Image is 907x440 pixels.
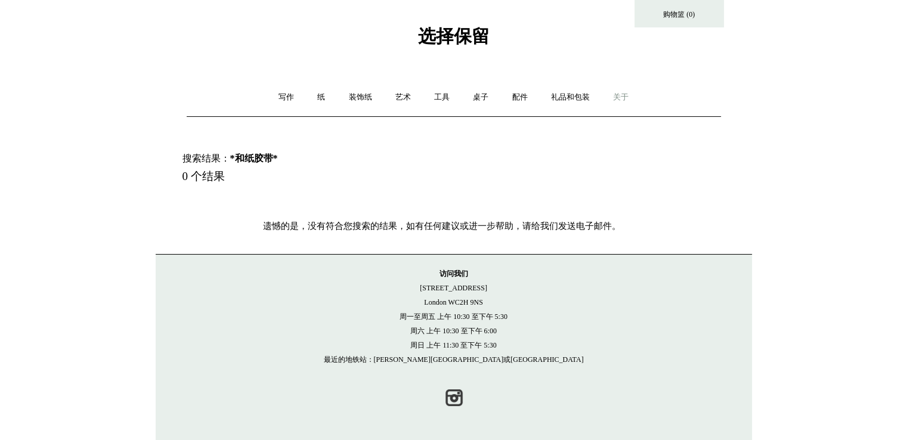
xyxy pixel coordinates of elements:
a: 关于 [602,82,639,113]
font: 配件 [512,92,528,101]
font: 遗憾的是，没有符合您搜索的结果，如有任何建议或进一步帮助，请给我们发送电子邮件。 [263,221,621,231]
font: 周日 上午 11:30 至下午 5:30 [410,341,496,349]
a: 配件 [502,82,538,113]
a: 纸 [307,82,336,113]
a: 装饰纸 [338,82,383,113]
font: [STREET_ADDRESS] [420,284,487,292]
a: 选择保留 [418,36,490,44]
font: 0 个结果 [182,170,225,182]
a: Instagram [441,385,467,411]
font: 工具 [434,92,450,101]
a: 写作 [268,82,305,113]
font: 纸 [317,92,325,101]
a: 礼品和包装 [540,82,600,113]
font: 访问我们 [439,269,468,278]
font: 关于 [613,92,629,101]
font: 艺术 [395,92,411,101]
font: London WC2H 9NS [424,298,482,306]
font: 礼品和包装 [551,92,590,101]
font: 写作 [278,92,294,101]
font: 装饰纸 [349,92,372,101]
font: 最近的地铁站：[PERSON_NAME][GEOGRAPHIC_DATA]或[GEOGRAPHIC_DATA] [323,355,583,364]
font: 选择保留 [418,26,490,46]
a: 桌子 [462,82,499,113]
a: 工具 [423,82,460,113]
font: 周一至周五 上午 10:30 至下午 5:30 [400,312,507,321]
a: 艺术 [385,82,422,113]
font: 搜索结果： [182,153,230,163]
font: 周六 上午 10:30 至下午 6:00 [410,327,497,335]
font: 购物篮 (0) [663,10,695,18]
font: 桌子 [473,92,488,101]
